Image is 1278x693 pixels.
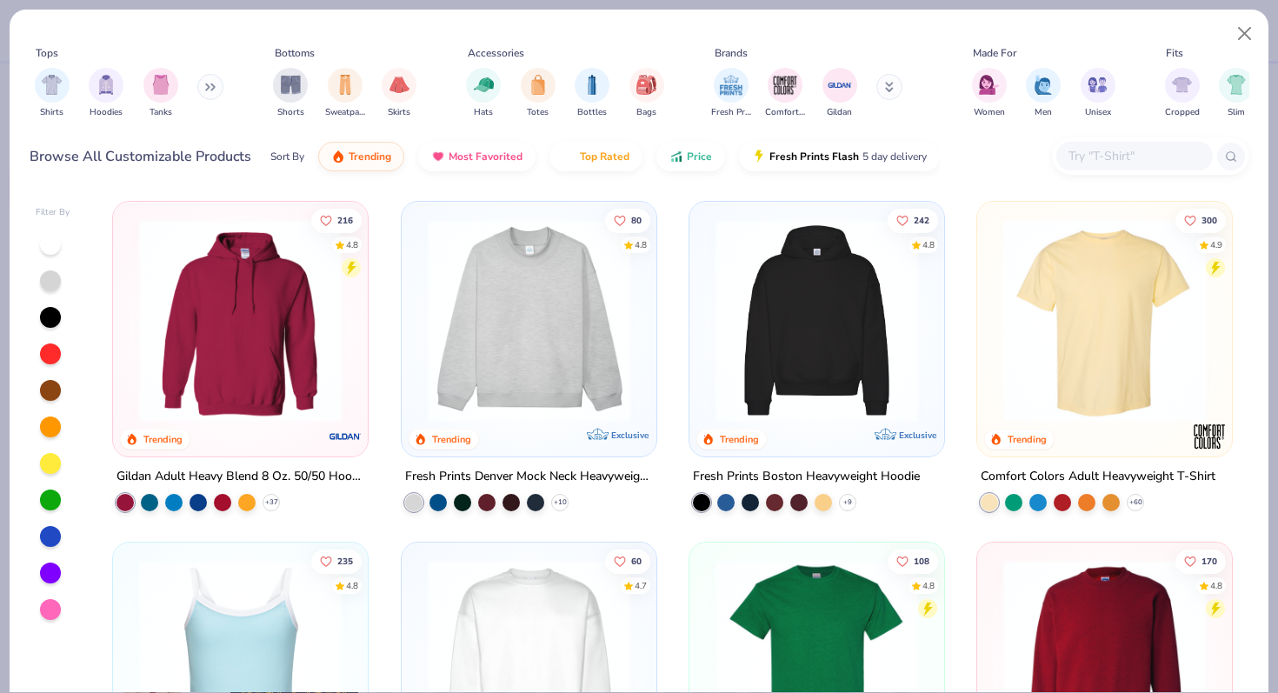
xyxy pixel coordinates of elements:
span: Hats [474,106,493,119]
span: 242 [914,216,929,224]
button: filter button [521,68,556,119]
span: 80 [630,216,641,224]
button: Like [311,208,362,232]
div: filter for Hoodies [89,68,123,119]
div: filter for Women [972,68,1007,119]
span: Exclusive [899,430,936,441]
div: Fresh Prints Boston Heavyweight Hoodie [693,466,920,488]
span: 300 [1201,216,1217,224]
div: filter for Tanks [143,68,178,119]
img: Gildan Image [827,72,853,98]
div: filter for Skirts [382,68,416,119]
div: filter for Gildan [822,68,857,119]
img: Men Image [1034,75,1053,95]
button: filter button [765,68,805,119]
span: + 10 [553,497,566,508]
img: Bottles Image [582,75,602,95]
div: 4.8 [346,580,358,593]
div: filter for Slim [1219,68,1254,119]
button: filter button [972,68,1007,119]
span: Bags [636,106,656,119]
img: flash.gif [752,150,766,163]
button: Like [1175,550,1226,574]
span: 60 [630,557,641,566]
button: Like [888,550,938,574]
span: Women [974,106,1005,119]
img: Skirts Image [389,75,409,95]
div: filter for Fresh Prints [711,68,751,119]
img: Hats Image [474,75,494,95]
span: Tanks [150,106,172,119]
div: Made For [973,45,1016,61]
img: f5d85501-0dbb-4ee4-b115-c08fa3845d83 [419,219,639,422]
button: filter button [143,68,178,119]
div: 4.7 [634,580,646,593]
img: Hoodies Image [97,75,116,95]
span: Most Favorited [449,150,523,163]
img: Slim Image [1227,75,1246,95]
span: Men [1035,106,1052,119]
div: Fresh Prints Denver Mock Neck Heavyweight Sweatshirt [405,466,653,488]
img: Shorts Image [281,75,301,95]
img: trending.gif [331,150,345,163]
button: Like [604,208,649,232]
div: Filter By [36,206,70,219]
div: Accessories [468,45,524,61]
img: Totes Image [529,75,548,95]
img: Shirts Image [42,75,62,95]
span: Sweatpants [325,106,365,119]
img: 91acfc32-fd48-4d6b-bdad-a4c1a30ac3fc [707,219,927,422]
span: Comfort Colors [765,106,805,119]
span: Shorts [277,106,304,119]
span: Totes [527,106,549,119]
button: filter button [35,68,70,119]
div: 4.8 [1210,580,1222,593]
span: + 37 [265,497,278,508]
span: 235 [337,557,353,566]
button: Like [604,550,649,574]
img: Women Image [979,75,999,95]
div: Gildan Adult Heavy Blend 8 Oz. 50/50 Hooded Sweatshirt [116,466,364,488]
div: Fits [1166,45,1183,61]
span: 108 [914,557,929,566]
div: filter for Men [1026,68,1061,119]
div: Sort By [270,149,304,164]
input: Try "T-Shirt" [1067,146,1201,166]
img: Bags Image [636,75,656,95]
img: 029b8af0-80e6-406f-9fdc-fdf898547912 [995,219,1215,422]
img: 01756b78-01f6-4cc6-8d8a-3c30c1a0c8ac [130,219,350,422]
button: Top Rated [549,142,642,171]
button: Price [656,142,725,171]
div: Brands [715,45,748,61]
img: Fresh Prints Image [718,72,744,98]
img: Unisex Image [1088,75,1108,95]
img: Comfort Colors Image [772,72,798,98]
div: Tops [36,45,58,61]
span: Slim [1228,106,1245,119]
img: Comfort Colors logo [1192,419,1227,454]
button: filter button [711,68,751,119]
button: Like [888,208,938,232]
button: Trending [318,142,404,171]
div: 4.8 [922,238,935,251]
div: filter for Unisex [1081,68,1115,119]
button: filter button [466,68,501,119]
div: Comfort Colors Adult Heavyweight T-Shirt [981,466,1215,488]
span: 216 [337,216,353,224]
div: 4.8 [346,238,358,251]
span: + 9 [843,497,852,508]
div: filter for Hats [466,68,501,119]
div: filter for Comfort Colors [765,68,805,119]
button: filter button [1165,68,1200,119]
div: Bottoms [275,45,315,61]
div: filter for Bottles [575,68,609,119]
button: filter button [1081,68,1115,119]
span: Trending [349,150,391,163]
span: Cropped [1165,106,1200,119]
div: filter for Sweatpants [325,68,365,119]
button: filter button [382,68,416,119]
img: TopRated.gif [562,150,576,163]
span: Unisex [1085,106,1111,119]
span: + 60 [1129,497,1142,508]
button: Like [311,550,362,574]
